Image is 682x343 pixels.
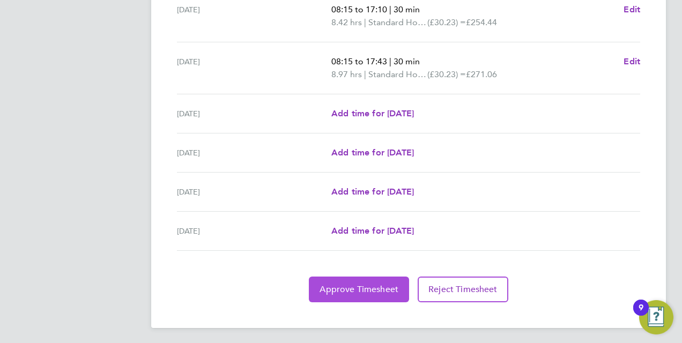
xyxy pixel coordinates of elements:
[331,17,362,27] span: 8.42 hrs
[394,56,420,66] span: 30 min
[331,4,387,14] span: 08:15 to 17:10
[639,308,643,322] div: 9
[428,284,498,295] span: Reject Timesheet
[177,107,331,120] div: [DATE]
[331,226,414,236] span: Add time for [DATE]
[389,56,391,66] span: |
[427,69,466,79] span: (£30.23) =
[177,55,331,81] div: [DATE]
[331,108,414,118] span: Add time for [DATE]
[624,3,640,16] a: Edit
[368,68,427,81] span: Standard Hourly
[427,17,466,27] span: (£30.23) =
[331,69,362,79] span: 8.97 hrs
[394,4,420,14] span: 30 min
[466,69,497,79] span: £271.06
[331,146,414,159] a: Add time for [DATE]
[331,107,414,120] a: Add time for [DATE]
[364,17,366,27] span: |
[418,277,508,302] button: Reject Timesheet
[624,4,640,14] span: Edit
[331,185,414,198] a: Add time for [DATE]
[331,225,414,237] a: Add time for [DATE]
[331,187,414,197] span: Add time for [DATE]
[177,146,331,159] div: [DATE]
[639,300,673,334] button: Open Resource Center, 9 new notifications
[309,277,409,302] button: Approve Timesheet
[364,69,366,79] span: |
[624,55,640,68] a: Edit
[320,284,398,295] span: Approve Timesheet
[466,17,497,27] span: £254.44
[331,56,387,66] span: 08:15 to 17:43
[389,4,391,14] span: |
[331,147,414,158] span: Add time for [DATE]
[177,3,331,29] div: [DATE]
[177,185,331,198] div: [DATE]
[177,225,331,237] div: [DATE]
[368,16,427,29] span: Standard Hourly
[624,56,640,66] span: Edit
